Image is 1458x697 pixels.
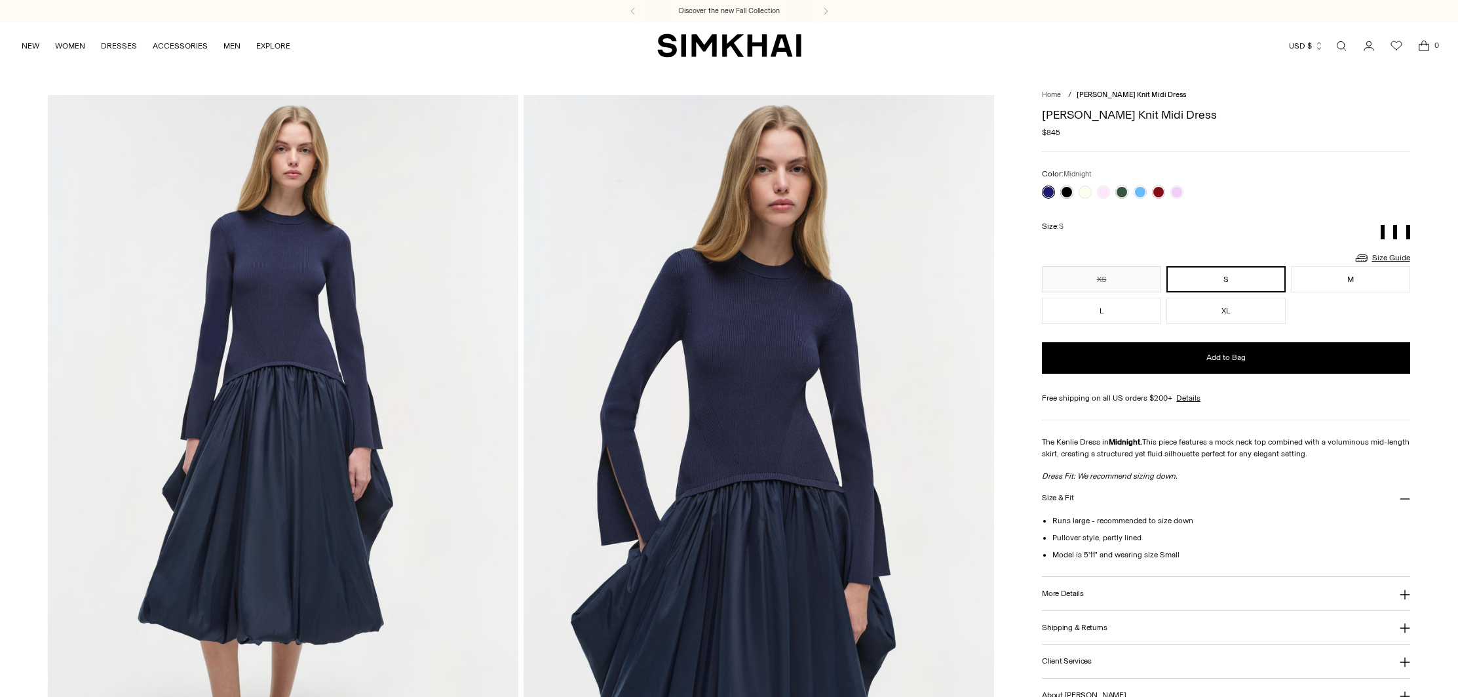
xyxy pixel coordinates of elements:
p: The Kenlie Dress in This piece features a mock neck top combined with a voluminous mid-length ski... [1042,436,1410,460]
a: NEW [22,31,39,60]
label: Size: [1042,220,1064,233]
span: 0 [1430,39,1442,51]
a: Open cart modal [1411,33,1437,59]
button: Size & Fit [1042,482,1410,515]
div: Free shipping on all US orders $200+ [1042,392,1410,404]
li: Model is 5'11" and wearing size Small [1052,549,1410,561]
button: More Details [1042,577,1410,610]
div: / [1068,90,1071,101]
h3: Client Services [1042,657,1092,666]
a: Wishlist [1383,33,1410,59]
span: $845 [1042,127,1060,138]
a: Go to the account page [1356,33,1382,59]
h1: [PERSON_NAME] Knit Midi Dress [1042,109,1410,121]
h3: More Details [1042,589,1083,598]
button: XL [1166,298,1286,324]
span: Midnight [1064,170,1092,178]
strong: Midnight. [1109,437,1142,447]
label: Color: [1042,168,1092,180]
h3: Size & Fit [1042,494,1073,502]
li: Runs large - recommended to size down [1052,515,1410,527]
a: DRESSES [101,31,137,60]
nav: breadcrumbs [1042,90,1410,101]
li: Pullover style, partly lined [1052,532,1410,544]
button: Add to Bag [1042,342,1410,374]
span: Add to Bag [1206,352,1246,363]
a: EXPLORE [256,31,290,60]
button: M [1291,266,1410,292]
span: [PERSON_NAME] Knit Midi Dress [1077,90,1186,99]
button: S [1166,266,1286,292]
h3: Shipping & Returns [1042,624,1107,632]
a: SIMKHAI [657,33,801,58]
a: MEN [223,31,240,60]
a: WOMEN [55,31,85,60]
a: Home [1042,90,1061,99]
a: Discover the new Fall Collection [679,6,780,16]
span: S [1059,222,1064,231]
em: Dress Fit: We recommend sizing down. [1042,471,1178,481]
a: Size Guide [1354,250,1410,266]
button: XS [1042,266,1161,292]
button: USD $ [1289,31,1324,60]
button: Client Services [1042,645,1410,678]
a: ACCESSORIES [153,31,208,60]
button: L [1042,298,1161,324]
button: Shipping & Returns [1042,611,1410,645]
a: Open search modal [1328,33,1354,59]
a: Details [1176,392,1200,404]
